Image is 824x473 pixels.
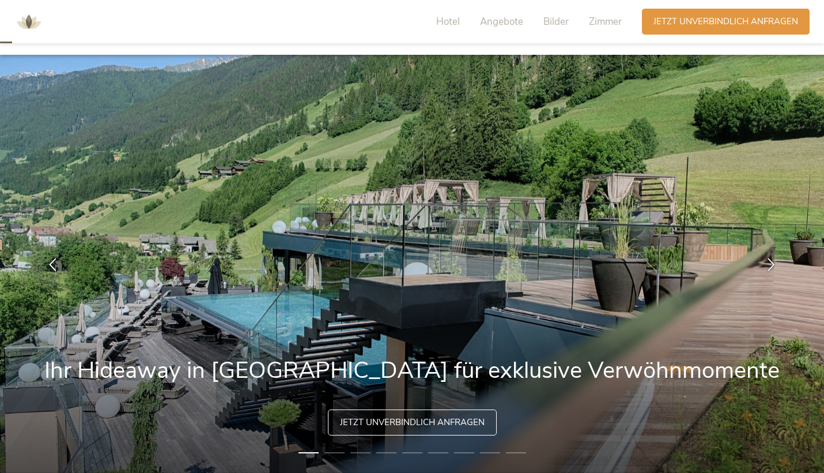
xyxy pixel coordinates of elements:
a: AMONTI & LUNARIS Wellnessresort [12,17,46,25]
span: Bilder [543,15,569,28]
span: Jetzt unverbindlich anfragen [340,416,485,429]
span: Jetzt unverbindlich anfragen [653,16,798,28]
span: Zimmer [589,15,622,28]
img: AMONTI & LUNARIS Wellnessresort [12,5,46,39]
span: Angebote [480,15,523,28]
span: Hotel [436,15,460,28]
